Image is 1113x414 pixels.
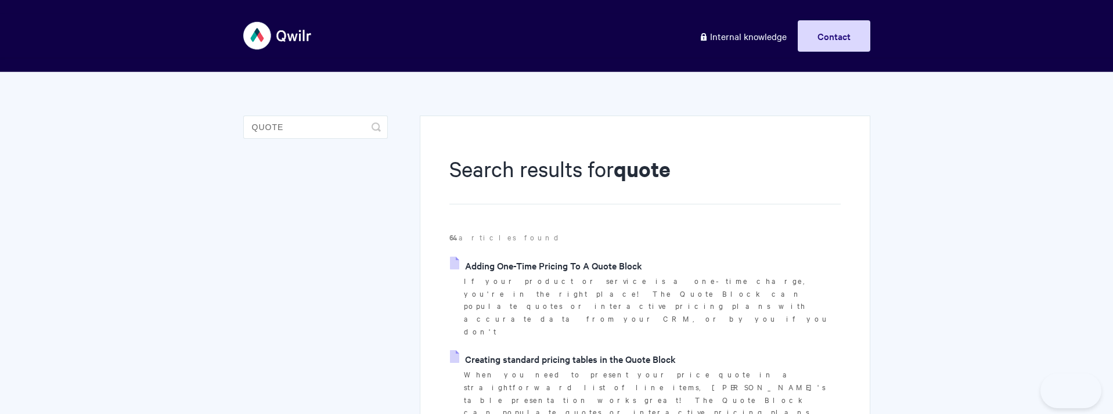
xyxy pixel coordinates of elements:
iframe: Toggle Customer Support [1040,373,1101,408]
strong: 64 [449,232,459,243]
strong: quote [614,154,671,183]
p: articles found [449,231,840,244]
img: Qwilr Help Center [243,14,312,57]
a: Adding One-Time Pricing To A Quote Block [450,257,642,274]
input: Search [243,116,388,139]
a: Creating standard pricing tables in the Quote Block [450,350,676,368]
a: Contact [798,20,870,52]
a: Internal knowledge [690,20,795,52]
p: If your product or service is a one-time charge, you're in the right place! The Quote Block can p... [464,275,840,338]
h1: Search results for [449,154,840,204]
